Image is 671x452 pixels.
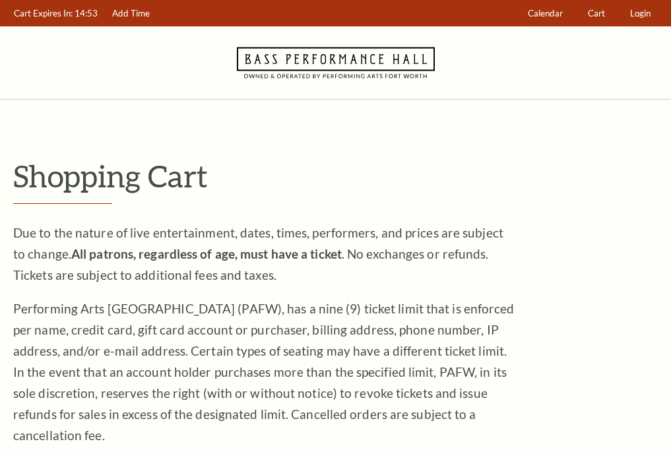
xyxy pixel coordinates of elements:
[630,8,651,18] span: Login
[14,8,73,18] span: Cart Expires In:
[71,246,342,261] strong: All patrons, regardless of age, must have a ticket
[588,8,605,18] span: Cart
[13,225,503,282] span: Due to the nature of live entertainment, dates, times, performers, and prices are subject to chan...
[106,1,156,26] a: Add Time
[13,298,515,446] p: Performing Arts [GEOGRAPHIC_DATA] (PAFW), has a nine (9) ticket limit that is enforced per name, ...
[13,159,658,193] p: Shopping Cart
[582,1,612,26] a: Cart
[528,8,563,18] span: Calendar
[75,8,98,18] span: 14:53
[522,1,569,26] a: Calendar
[624,1,657,26] a: Login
